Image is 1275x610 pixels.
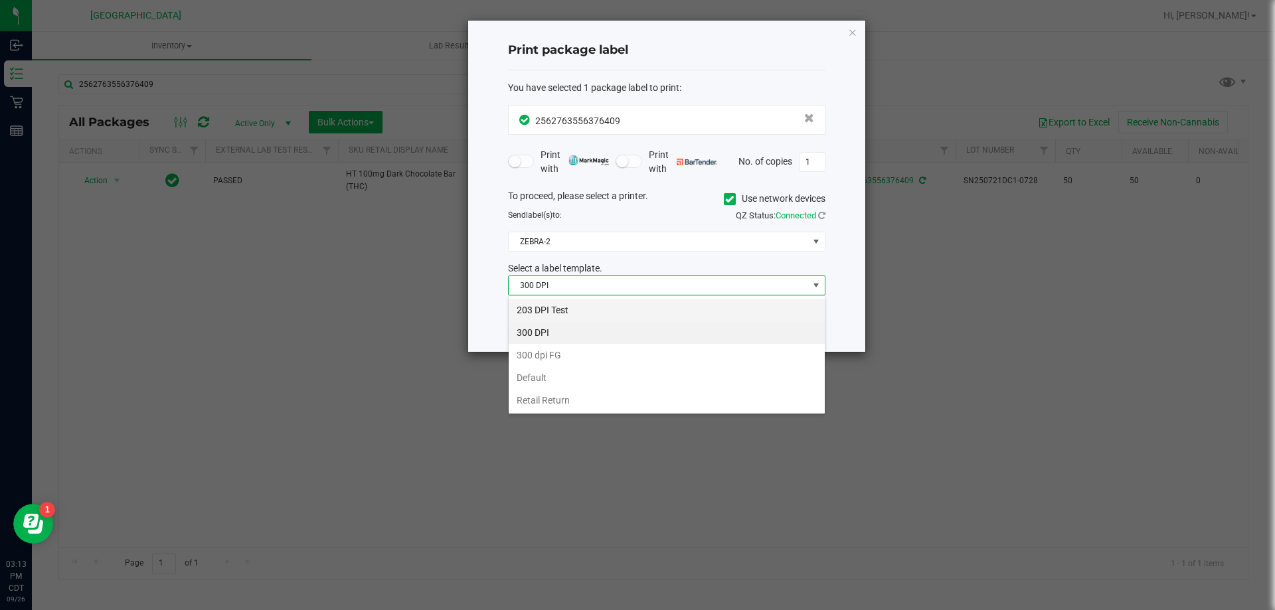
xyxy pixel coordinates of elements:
span: QZ Status: [736,210,825,220]
li: 300 DPI [509,321,825,344]
span: label(s) [526,210,552,220]
div: Select a label template. [498,262,835,275]
span: Print with [649,148,717,176]
span: ZEBRA-2 [509,232,808,251]
span: Print with [541,148,609,176]
img: bartender.png [677,159,717,165]
h4: Print package label [508,42,825,59]
span: You have selected 1 package label to print [508,82,679,93]
iframe: Resource center unread badge [39,502,55,518]
img: mark_magic_cybra.png [568,155,609,165]
span: 300 DPI [509,276,808,295]
span: No. of copies [738,155,792,166]
span: 2562763556376409 [535,115,620,126]
li: Default [509,366,825,389]
div: : [508,81,825,95]
span: In Sync [519,113,532,127]
li: 300 dpi FG [509,344,825,366]
li: Retail Return [509,389,825,412]
div: To proceed, please select a printer. [498,189,835,209]
label: Use network devices [724,192,825,206]
iframe: Resource center [13,504,53,544]
span: Send to: [508,210,562,220]
span: Connected [776,210,816,220]
li: 203 DPI Test [509,299,825,321]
